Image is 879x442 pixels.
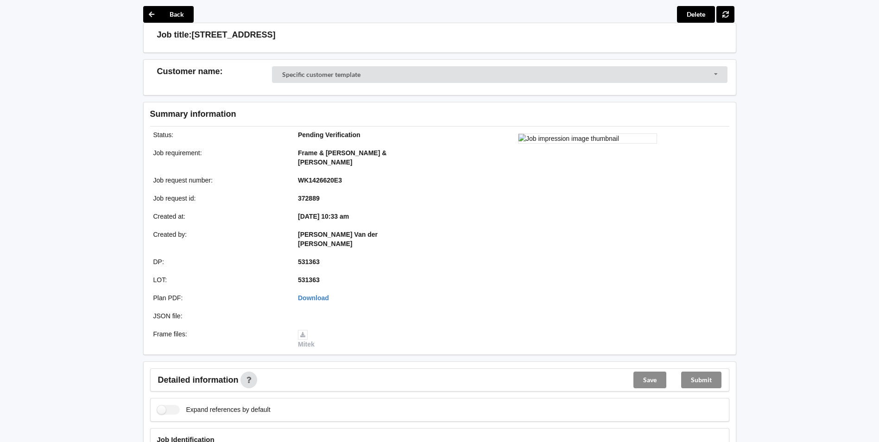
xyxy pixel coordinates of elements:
b: WK1426620E3 [298,177,342,184]
div: Plan PDF : [147,293,292,303]
h3: Customer name : [157,66,272,77]
b: 372889 [298,195,320,202]
b: Frame & [PERSON_NAME] & [PERSON_NAME] [298,149,386,166]
div: Job requirement : [147,148,292,167]
div: Job request id : [147,194,292,203]
b: Pending Verification [298,131,360,139]
b: 531363 [298,258,320,265]
b: [DATE] 10:33 am [298,213,349,220]
div: Status : [147,130,292,139]
h3: Job title: [157,30,192,40]
div: Created at : [147,212,292,221]
div: DP : [147,257,292,266]
div: Specific customer template [282,71,360,78]
div: LOT : [147,275,292,284]
label: Expand references by default [157,405,271,415]
div: Customer Selector [272,66,727,83]
div: Job request number : [147,176,292,185]
div: Created by : [147,230,292,248]
button: Back [143,6,194,23]
a: Download [298,294,329,302]
button: Delete [677,6,715,23]
span: Detailed information [158,376,239,384]
div: Frame files : [147,329,292,349]
h3: [STREET_ADDRESS] [192,30,276,40]
div: JSON file : [147,311,292,321]
img: Job impression image thumbnail [518,133,657,144]
a: Mitek [298,330,315,348]
h3: Summary information [150,109,582,120]
b: 531363 [298,276,320,284]
b: [PERSON_NAME] Van der [PERSON_NAME] [298,231,378,247]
